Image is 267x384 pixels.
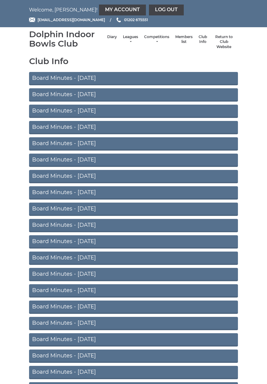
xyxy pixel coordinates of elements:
a: My Account [99,5,146,15]
a: Board Minutes - [DATE] [29,170,238,183]
img: Email [29,18,35,22]
a: Log out [149,5,184,15]
a: Board Minutes - [DATE] [29,137,238,151]
img: Phone us [117,18,121,22]
a: Board Minutes - [DATE] [29,284,238,298]
a: Diary [107,34,117,40]
a: Competitions [144,34,169,44]
a: Leagues [123,34,138,44]
a: Board Minutes - [DATE] [29,186,238,200]
a: Club Info [199,34,207,44]
span: [EMAIL_ADDRESS][DOMAIN_NAME] [38,18,105,22]
a: Board Minutes - [DATE] [29,252,238,265]
a: Return to Club Website [213,34,235,50]
a: Email [EMAIL_ADDRESS][DOMAIN_NAME] [29,17,105,23]
a: Board Minutes - [DATE] [29,121,238,134]
a: Board Minutes - [DATE] [29,350,238,363]
a: Board Minutes - [DATE] [29,235,238,249]
div: Dolphin Indoor Bowls Club [29,30,104,48]
a: Board Minutes - [DATE] [29,317,238,330]
nav: Welcome, [PERSON_NAME]! [29,5,238,15]
a: Phone us 01202 675551 [116,17,148,23]
a: Board Minutes - [DATE] [29,105,238,118]
h1: Club Info [29,57,238,66]
a: Board Minutes - [DATE] [29,219,238,232]
a: Board Minutes - [DATE] [29,88,238,102]
a: Board Minutes - [DATE] [29,301,238,314]
span: 01202 675551 [124,18,148,22]
a: Board Minutes - [DATE] [29,154,238,167]
a: Board Minutes - [DATE] [29,333,238,347]
a: Board Minutes - [DATE] [29,268,238,281]
a: Board Minutes - [DATE] [29,72,238,85]
a: Members list [175,34,193,44]
a: Board Minutes - [DATE] [29,203,238,216]
a: Board Minutes - [DATE] [29,366,238,379]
